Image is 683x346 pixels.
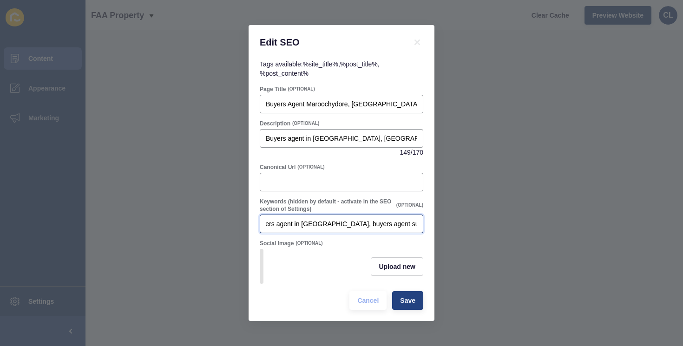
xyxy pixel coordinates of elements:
label: Social Image [260,240,294,247]
button: Save [392,291,423,310]
span: 170 [413,148,423,157]
label: Keywords (hidden by default - activate in the SEO section of Settings) [260,198,394,213]
span: (OPTIONAL) [288,86,315,92]
code: %post_title% [340,60,378,68]
span: 149 [400,148,410,157]
span: (OPTIONAL) [297,164,324,170]
h1: Edit SEO [260,36,400,48]
span: Upload new [379,262,415,271]
code: %site_title% [303,60,338,68]
span: Save [400,296,415,305]
code: %post_content% [260,70,309,77]
span: (OPTIONAL) [292,120,319,127]
label: Page Title [260,85,286,93]
span: (OPTIONAL) [396,202,423,209]
button: Upload new [371,257,423,276]
span: (OPTIONAL) [296,240,322,247]
span: Tags available: , , [260,60,380,77]
span: Cancel [357,296,379,305]
label: Description [260,120,290,127]
label: Canonical Url [260,163,296,171]
button: Cancel [349,291,387,310]
span: / [411,148,413,157]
